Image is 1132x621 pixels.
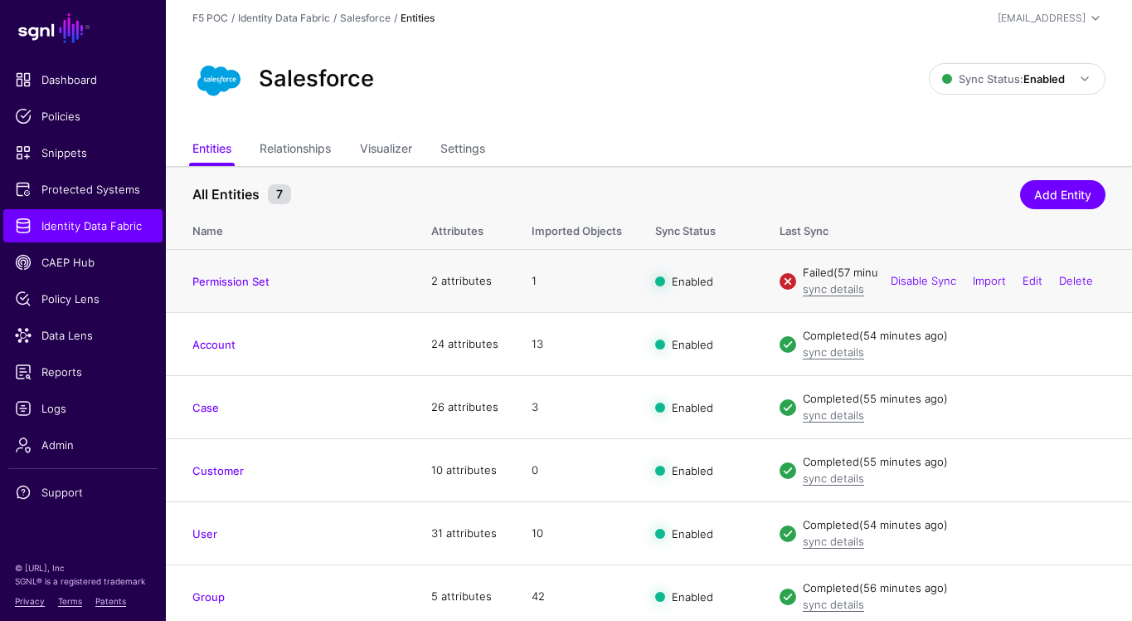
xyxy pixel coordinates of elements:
div: [EMAIL_ADDRESS] [998,11,1086,26]
a: Data Lens [3,319,163,352]
td: 1 [515,250,639,313]
div: Completed (55 minutes ago) [803,454,1105,471]
a: Privacy [15,596,45,606]
strong: Enabled [1023,72,1065,86]
span: Support [15,484,151,501]
a: Terms [58,596,82,606]
a: Dashboard [3,63,163,96]
a: Account [192,338,236,351]
a: Customer [192,464,244,477]
span: Enabled [672,400,713,413]
a: sync details [803,598,864,611]
a: Case [192,401,219,414]
th: Sync Status [639,207,763,250]
span: Identity Data Fabric [15,218,151,234]
td: 0 [515,439,639,502]
span: Enabled [672,463,713,477]
a: Delete [1059,274,1093,287]
span: Admin [15,437,151,453]
a: Edit [1023,274,1042,287]
td: 24 attributes [415,313,515,376]
th: Name [166,207,415,250]
a: CAEP Hub [3,246,163,279]
a: Reports [3,355,163,389]
a: Disable Sync [891,274,956,287]
span: Reports [15,364,151,380]
a: Policies [3,100,163,133]
p: © [URL], Inc [15,561,151,575]
span: All Entities [188,184,264,204]
a: Permission Set [192,275,270,288]
h2: Salesforce [259,66,374,93]
th: Imported Objects [515,207,639,250]
a: sync details [803,472,864,485]
a: Identity Data Fabric [3,209,163,242]
td: 26 attributes [415,376,515,439]
div: / [391,11,401,26]
small: 7 [268,184,291,204]
a: User [192,527,217,540]
a: sync details [803,345,864,359]
a: Admin [3,428,163,462]
a: Settings [440,134,485,166]
div: / [228,11,238,26]
span: Snippets [15,144,151,161]
span: Enabled [672,526,713,540]
th: Last Sync [763,207,1132,250]
a: Salesforce [340,12,391,24]
span: Data Lens [15,327,151,344]
div: Completed (56 minutes ago) [803,580,1105,597]
a: sync details [803,408,864,422]
div: Completed (54 minutes ago) [803,328,1105,345]
strong: Entities [401,12,435,24]
td: 13 [515,313,639,376]
span: Enabled [672,337,713,350]
img: svg+xml;base64,PHN2ZyB3aWR0aD0iNjQiIGhlaWdodD0iNjQiIHZpZXdCb3g9IjAgMCA2NCA2NCIgZmlsbD0ibm9uZSIgeG... [192,52,245,105]
div: Completed (54 minutes ago) [803,517,1105,534]
div: Completed (55 minutes ago) [803,391,1105,408]
a: Snippets [3,136,163,169]
div: / [330,11,340,26]
span: Sync Status: [942,72,1065,86]
td: 31 attributes [415,502,515,565]
a: Import [973,274,1006,287]
div: Failed (57 minutes ago) [803,265,1105,281]
a: sync details [803,282,864,296]
a: Relationships [260,134,331,166]
td: 3 [515,376,639,439]
span: Policy Lens [15,291,151,307]
span: Logs [15,400,151,417]
a: Logs [3,392,163,425]
span: Enabled [672,274,713,287]
a: SGNL [10,10,156,46]
a: sync details [803,535,864,548]
span: Dashboard [15,71,151,88]
a: Identity Data Fabric [238,12,330,24]
a: Protected Systems [3,173,163,206]
a: Entities [192,134,231,166]
span: Policies [15,108,151,125]
a: F5 POC [192,12,228,24]
a: Visualizer [360,134,412,166]
span: Enabled [672,589,713,603]
p: SGNL® is a registered trademark [15,575,151,588]
span: CAEP Hub [15,254,151,271]
td: 10 attributes [415,439,515,502]
a: Add Entity [1020,180,1105,209]
a: Patents [95,596,126,606]
a: Policy Lens [3,282,163,315]
td: 2 attributes [415,250,515,313]
a: Group [192,590,225,604]
th: Attributes [415,207,515,250]
td: 10 [515,502,639,565]
span: Protected Systems [15,181,151,198]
